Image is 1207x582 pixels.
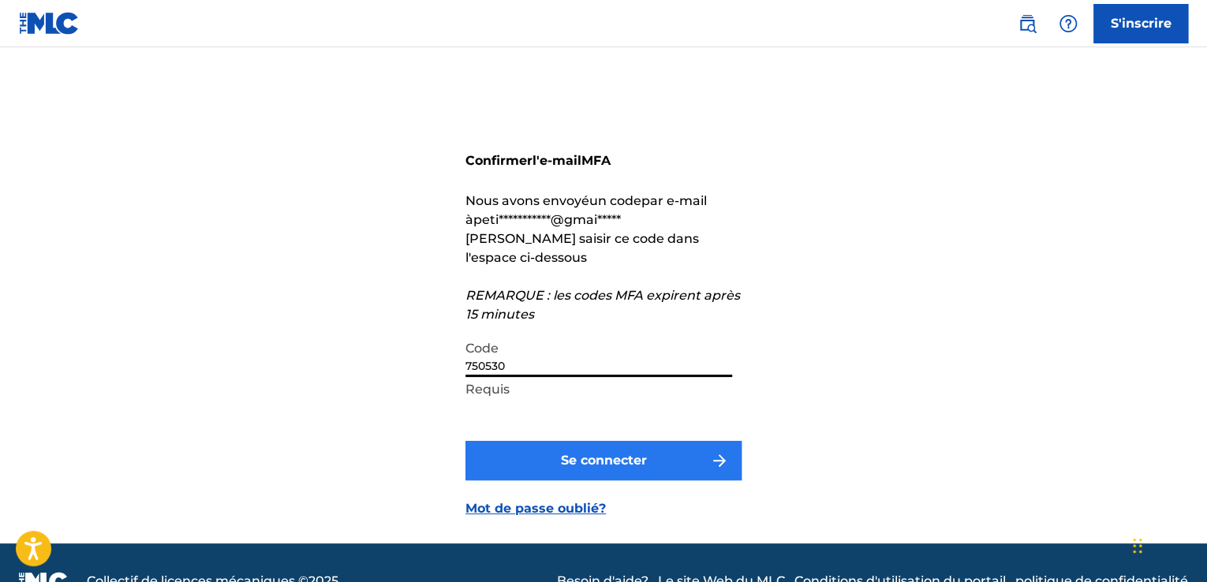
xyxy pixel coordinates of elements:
[465,441,742,480] button: Se connecter
[1128,506,1207,582] iframe: Widget de discussion
[1133,522,1142,569] div: Glisser
[465,501,606,516] font: Mot de passe oublié?
[1018,14,1037,33] img: recherche
[465,288,740,322] font: REMARQUE : les codes MFA expirent après 15 minutes
[1052,8,1084,39] div: Aide
[589,193,641,208] font: un code
[1059,14,1078,33] img: aide
[465,382,510,397] font: Requis
[1111,16,1171,31] font: S'inscrire
[19,12,80,35] img: Logo du MLC
[465,499,606,518] a: Mot de passe oublié?
[465,231,699,265] font: [PERSON_NAME] saisir ce code dans l'espace ci-dessous
[710,451,729,470] img: f7272a7cc735f4ea7f67.svg
[465,193,589,208] font: Nous avons envoyé
[561,453,647,468] font: Se connecter
[532,153,581,168] font: l'e-mail
[581,153,611,168] font: MFA
[465,153,532,168] font: Confirmer
[1011,8,1043,39] a: Recherche publique
[1093,4,1188,43] a: S'inscrire
[1128,506,1207,582] div: Widget de chat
